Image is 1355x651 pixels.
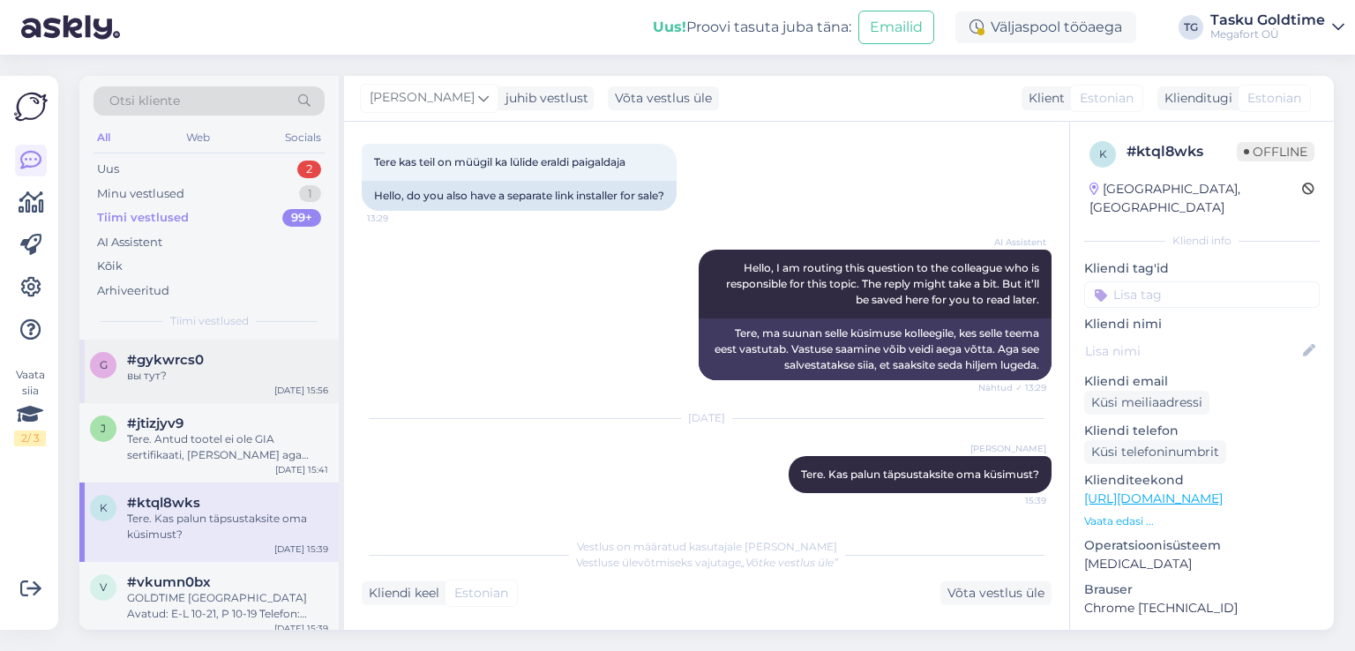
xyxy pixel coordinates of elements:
[362,584,439,602] div: Kliendi keel
[274,622,328,635] div: [DATE] 15:39
[1022,89,1065,108] div: Klient
[100,580,107,594] span: v
[454,584,508,602] span: Estonian
[576,556,838,569] span: Vestluse ülevõtmiseks vajutage
[1084,580,1320,599] p: Brauser
[1084,599,1320,617] p: Chrome [TECHNICAL_ID]
[97,258,123,275] div: Kõik
[1127,141,1237,162] div: # ktql8wks
[1210,13,1325,27] div: Tasku Goldtime
[183,126,213,149] div: Web
[127,368,328,384] div: вы тут?
[275,463,328,476] div: [DATE] 15:41
[1247,89,1301,108] span: Estonian
[801,468,1039,481] span: Tere. Kas palun täpsustaksite oma küsimust?
[608,86,719,110] div: Võta vestlus üle
[978,381,1046,394] span: Nähtud ✓ 13:29
[1084,281,1320,308] input: Lisa tag
[127,352,204,368] span: #gykwrcs0
[1084,471,1320,490] p: Klienditeekond
[100,501,108,514] span: k
[127,574,211,590] span: #vkumn0bx
[1237,142,1314,161] span: Offline
[699,318,1052,380] div: Tere, ma suunan selle küsimuse kolleegile, kes selle teema eest vastutab. Vastuse saamine võib ve...
[127,590,328,622] div: GOLDTIME [GEOGRAPHIC_DATA] Avatud: E-L 10-21, P 10-19 Telefon: [PHONE_NUMBER] E-post: [EMAIL_ADDR...
[14,90,48,123] img: Askly Logo
[1099,147,1107,161] span: k
[1084,422,1320,440] p: Kliendi telefon
[1210,27,1325,41] div: Megafort OÜ
[362,181,677,211] div: Hello, do you also have a separate link installer for sale?
[299,185,321,203] div: 1
[370,88,475,108] span: [PERSON_NAME]
[170,313,249,329] span: Tiimi vestlused
[97,185,184,203] div: Minu vestlused
[1179,15,1203,40] div: TG
[14,367,46,446] div: Vaata siia
[367,212,433,225] span: 13:29
[127,415,183,431] span: #jtizjyv9
[127,495,200,511] span: #ktql8wks
[97,209,189,227] div: Tiimi vestlused
[577,540,837,553] span: Vestlus on määratud kasutajale [PERSON_NAME]
[127,511,328,542] div: Tere. Kas palun täpsustaksite oma küsimust?
[1157,89,1232,108] div: Klienditugi
[274,384,328,397] div: [DATE] 15:56
[282,209,321,227] div: 99+
[858,11,934,44] button: Emailid
[1084,490,1223,506] a: [URL][DOMAIN_NAME]
[726,261,1042,306] span: Hello, I am routing this question to the colleague who is responsible for this topic. The reply m...
[109,92,180,110] span: Otsi kliente
[97,234,162,251] div: AI Assistent
[955,11,1136,43] div: Väljaspool tööaega
[653,17,851,38] div: Proovi tasuta juba täna:
[1085,341,1299,361] input: Lisa nimi
[498,89,588,108] div: juhib vestlust
[1084,536,1320,555] p: Operatsioonisüsteem
[1084,259,1320,278] p: Kliendi tag'id
[97,161,119,178] div: Uus
[127,431,328,463] div: Tere. Antud tootel ei ole GIA sertifikaati, [PERSON_NAME] aga saame Teile väljastada omapoolse to...
[1089,180,1302,217] div: [GEOGRAPHIC_DATA], [GEOGRAPHIC_DATA]
[274,542,328,556] div: [DATE] 15:39
[1084,233,1320,249] div: Kliendi info
[1084,555,1320,573] p: [MEDICAL_DATA]
[101,422,106,435] span: j
[1210,13,1344,41] a: Tasku GoldtimeMegafort OÜ
[94,126,114,149] div: All
[297,161,321,178] div: 2
[1084,440,1226,464] div: Küsi telefoninumbrit
[281,126,325,149] div: Socials
[741,556,838,569] i: „Võtke vestlus üle”
[1080,89,1134,108] span: Estonian
[1084,315,1320,333] p: Kliendi nimi
[1084,513,1320,529] p: Vaata edasi ...
[980,494,1046,507] span: 15:39
[940,581,1052,605] div: Võta vestlus üle
[374,155,625,168] span: Tere kas teil on müügil ka lülide eraldi paigaldaja
[100,358,108,371] span: g
[980,236,1046,249] span: AI Assistent
[14,430,46,446] div: 2 / 3
[1084,372,1320,391] p: Kliendi email
[970,442,1046,455] span: [PERSON_NAME]
[362,410,1052,426] div: [DATE]
[653,19,686,35] b: Uus!
[97,282,169,300] div: Arhiveeritud
[1084,391,1209,415] div: Küsi meiliaadressi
